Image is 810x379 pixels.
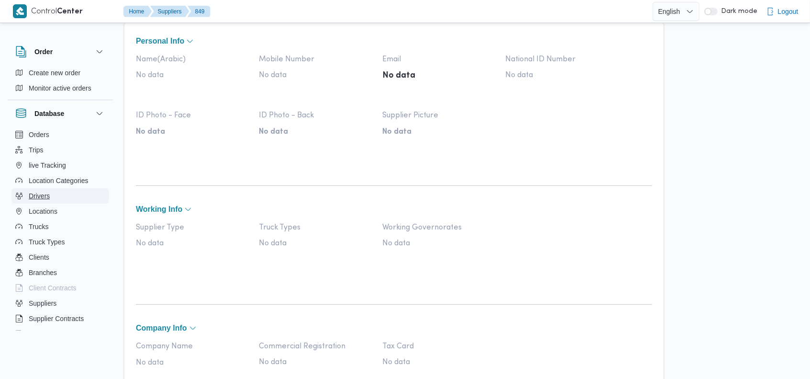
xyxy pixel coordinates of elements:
[136,359,164,367] span: No data
[136,111,249,120] span: ID Photo - Face
[136,128,165,136] span: No data
[136,342,249,351] span: Company Name
[29,267,57,278] span: Branches
[259,55,372,64] span: Mobile Number
[15,46,105,57] button: Order
[11,127,109,142] button: Orders
[13,4,27,18] img: X8yXhbKr1z7QwAAAABJRU5ErkJggg==
[11,296,109,311] button: Suppliers
[29,160,66,171] span: live Tracking
[259,358,372,367] span: No data
[505,71,619,80] span: No data
[136,71,249,80] span: No data
[11,188,109,204] button: Drivers
[29,282,77,294] span: Client Contracts
[382,342,496,351] span: Tax Card
[382,71,496,81] p: No data
[259,71,372,80] span: No data
[29,221,48,232] span: Trucks
[382,223,496,232] span: Working Governorates
[11,280,109,296] button: Client Contracts
[11,204,109,219] button: Locations
[382,358,496,367] span: No data
[11,173,109,188] button: Location Categories
[11,311,109,326] button: Supplier Contracts
[136,216,652,287] div: Working Info
[11,326,109,342] button: Devices
[11,80,109,96] button: Monitor active orders
[15,108,105,119] button: Database
[34,108,64,119] h3: Database
[29,298,56,309] span: Suppliers
[136,223,249,232] span: Supplier Type
[29,175,89,186] span: Location Categories
[136,55,249,64] span: Name(Arabic)
[778,6,799,17] span: Logout
[11,142,109,158] button: Trips
[505,55,619,64] span: National ID Number
[57,8,83,15] b: Center
[382,55,496,64] span: Email
[382,111,496,120] span: Supplier Picture
[382,128,411,136] span: No data
[11,158,109,173] button: live Tracking
[259,223,372,232] span: Truck Types
[136,206,652,213] button: Working Info
[29,82,91,94] span: Monitor active orders
[259,128,288,136] span: No data
[11,250,109,265] button: Clients
[11,65,109,80] button: Create new order
[136,324,187,332] span: Company Info
[11,219,109,234] button: Trucks
[29,67,80,79] span: Create new order
[11,234,109,250] button: Truck Types
[29,236,65,248] span: Truck Types
[136,37,184,45] span: Personal Info
[8,127,113,334] div: Database
[136,37,652,45] button: Personal Info
[34,46,53,57] h3: Order
[718,8,758,15] span: Dark mode
[29,190,50,202] span: Drivers
[136,47,652,168] div: Personal Info
[259,342,372,351] span: Commercial Registration
[29,206,57,217] span: Locations
[382,239,496,248] span: No data
[150,6,189,17] button: Suppliers
[29,129,49,140] span: Orders
[123,6,152,17] button: Home
[29,313,84,324] span: Supplier Contracts
[136,206,182,213] span: Working Info
[29,328,53,340] span: Devices
[259,239,372,248] span: No data
[136,239,249,248] span: No data
[29,144,44,156] span: Trips
[763,2,802,21] button: Logout
[29,252,49,263] span: Clients
[188,6,211,17] button: 849
[8,65,113,100] div: Order
[11,265,109,280] button: Branches
[136,324,652,332] button: Company Info
[259,111,372,120] span: ID Photo - Back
